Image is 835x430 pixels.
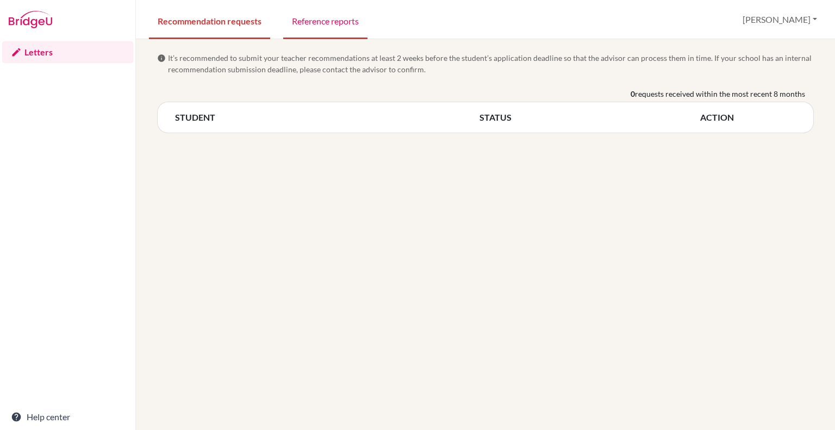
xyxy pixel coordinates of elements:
[175,111,479,124] th: STUDENT
[635,88,805,99] span: requests received within the most recent 8 months
[149,2,270,39] a: Recommendation requests
[631,88,635,99] b: 0
[283,2,367,39] a: Reference reports
[479,111,700,124] th: STATUS
[738,9,822,30] button: [PERSON_NAME]
[700,111,796,124] th: ACTION
[168,52,814,75] span: It’s recommended to submit your teacher recommendations at least 2 weeks before the student’s app...
[157,54,166,63] span: info
[9,11,52,28] img: Bridge-U
[2,406,133,428] a: Help center
[2,41,133,63] a: Letters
